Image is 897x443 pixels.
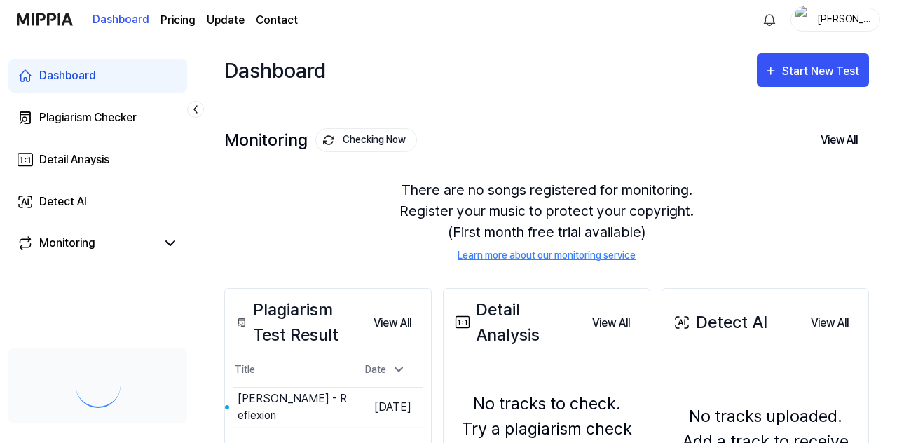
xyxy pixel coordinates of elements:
[224,128,417,152] div: Monitoring
[207,12,245,29] a: Update
[39,67,96,84] div: Dashboard
[809,125,869,155] button: View All
[8,59,187,93] a: Dashboard
[790,8,880,32] button: profile[PERSON_NAME]
[360,358,411,381] div: Date
[348,387,423,427] td: [DATE]
[224,53,326,87] div: Dashboard
[39,235,95,252] div: Monitoring
[8,143,187,177] a: Detail Anaysis
[39,151,109,168] div: Detail Anaysis
[816,11,871,27] div: [PERSON_NAME]
[224,163,869,280] div: There are no songs registered for monitoring. Register your music to protect your copyright. (Fir...
[795,6,812,34] img: profile
[160,12,196,29] a: Pricing
[323,135,334,146] img: monitoring Icon
[8,185,187,219] a: Detect AI
[93,1,149,39] a: Dashboard
[581,308,641,337] a: View All
[761,11,778,28] img: 알림
[782,62,862,81] div: Start New Test
[800,309,860,337] button: View All
[233,297,362,348] div: Plagiarism Test Result
[8,101,187,135] a: Plagiarism Checker
[458,248,636,263] a: Learn more about our monitoring service
[315,128,417,152] button: Checking Now
[362,308,423,337] a: View All
[233,353,348,387] th: Title
[800,308,860,337] a: View All
[256,12,298,29] a: Contact
[671,310,767,335] div: Detect AI
[452,297,581,348] div: Detail Analysis
[362,309,423,337] button: View All
[757,53,869,87] button: Start New Test
[238,390,348,424] div: [PERSON_NAME] - Reflexion
[17,235,156,252] a: Monitoring
[39,109,137,126] div: Plagiarism Checker
[581,309,641,337] button: View All
[39,193,87,210] div: Detect AI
